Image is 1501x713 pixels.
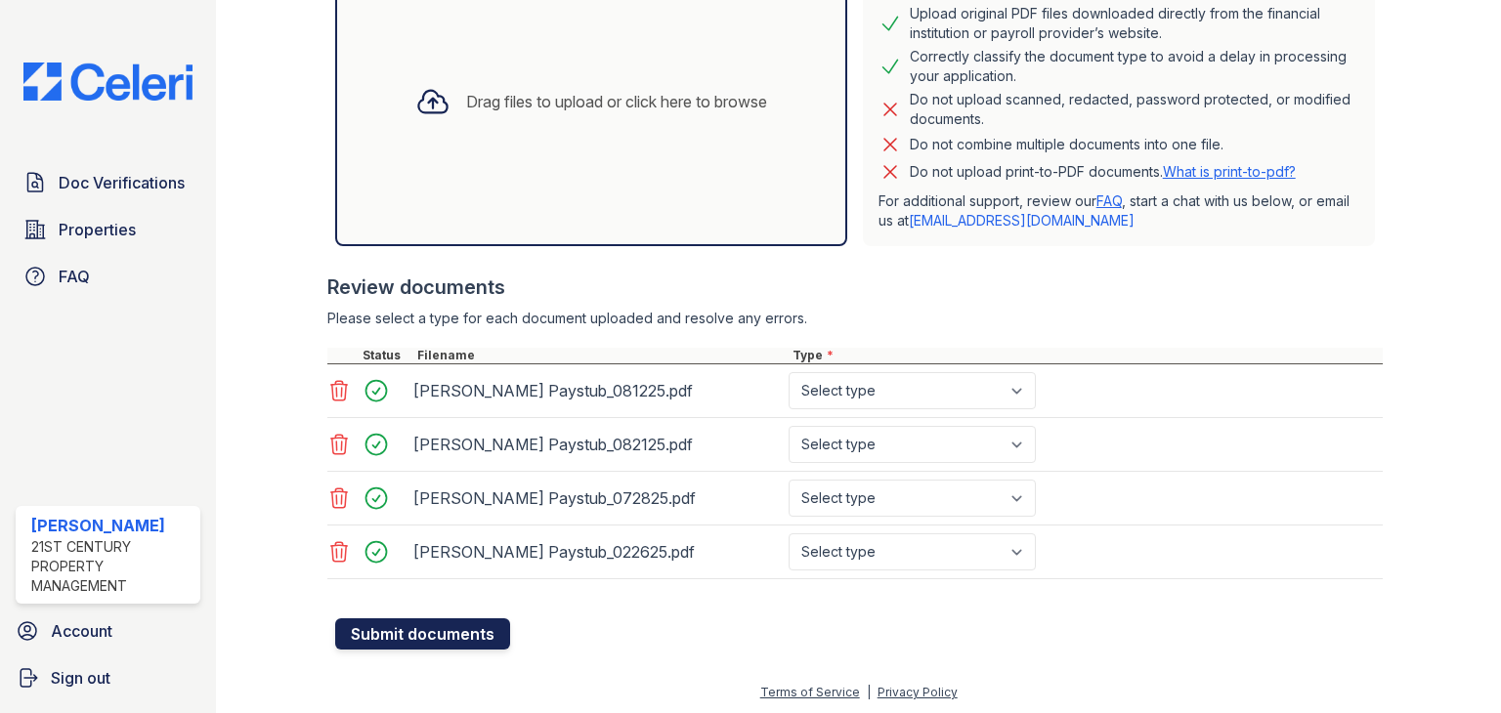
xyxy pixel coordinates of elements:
[466,90,767,113] div: Drag files to upload or click here to browse
[327,273,1383,301] div: Review documents
[879,191,1359,231] p: For additional support, review our , start a chat with us below, or email us at
[413,482,781,514] div: [PERSON_NAME] Paystub_072825.pdf
[59,265,90,288] span: FAQ
[59,171,185,194] span: Doc Verifications
[413,429,781,460] div: [PERSON_NAME] Paystub_082125.pdf
[789,348,1383,363] div: Type
[359,348,413,363] div: Status
[910,133,1223,156] div: Do not combine multiple documents into one file.
[16,257,200,296] a: FAQ
[413,536,781,567] div: [PERSON_NAME] Paystub_022625.pdf
[335,618,510,650] button: Submit documents
[59,218,136,241] span: Properties
[909,212,1135,229] a: [EMAIL_ADDRESS][DOMAIN_NAME]
[910,4,1359,43] div: Upload original PDF files downloaded directly from the financial institution or payroll provider’...
[8,611,208,650] a: Account
[910,162,1296,182] p: Do not upload print-to-PDF documents.
[51,666,110,690] span: Sign out
[51,619,112,643] span: Account
[413,348,789,363] div: Filename
[327,309,1383,328] div: Please select a type for each document uploaded and resolve any errors.
[31,537,193,596] div: 21st Century Property Management
[910,47,1359,86] div: Correctly classify the document type to avoid a delay in processing your application.
[8,63,208,101] img: CE_Logo_Blue-a8612792a0a2168367f1c8372b55b34899dd931a85d93a1a3d3e32e68fde9ad4.png
[910,90,1359,129] div: Do not upload scanned, redacted, password protected, or modified documents.
[1163,163,1296,180] a: What is print-to-pdf?
[1096,192,1122,209] a: FAQ
[413,375,781,406] div: [PERSON_NAME] Paystub_081225.pdf
[867,685,871,699] div: |
[8,658,208,697] a: Sign out
[878,685,958,699] a: Privacy Policy
[31,514,193,537] div: [PERSON_NAME]
[16,210,200,249] a: Properties
[760,685,860,699] a: Terms of Service
[16,163,200,202] a: Doc Verifications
